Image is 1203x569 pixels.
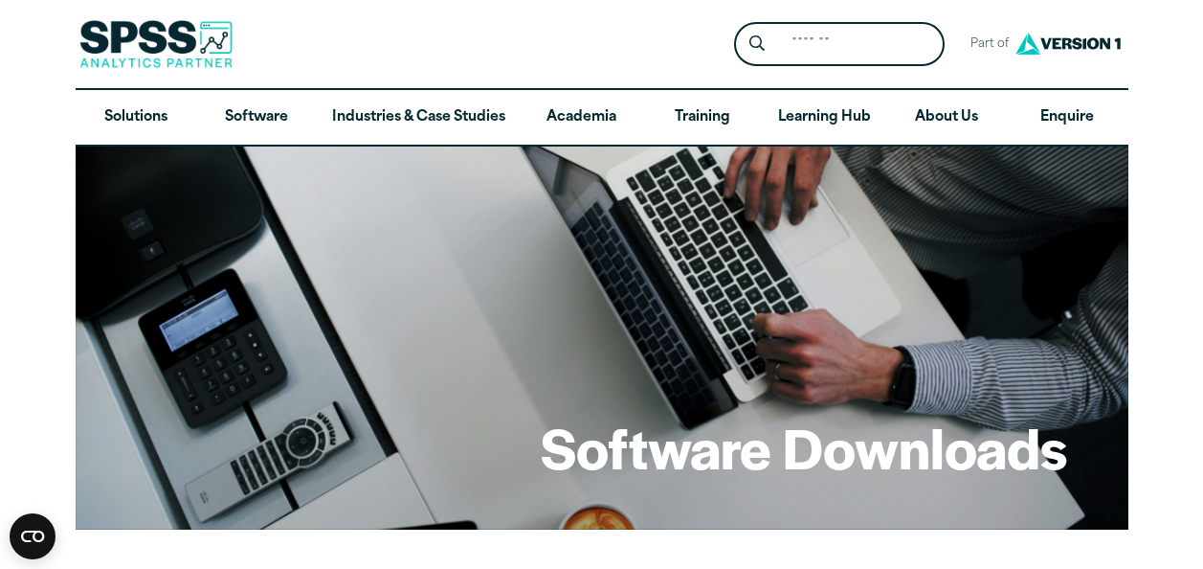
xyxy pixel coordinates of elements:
[739,27,774,62] button: Search magnifying glass icon
[196,90,317,146] a: Software
[317,90,521,146] a: Industries & Case Studies
[1007,90,1127,146] a: Enquire
[960,31,1011,58] span: Part of
[76,90,1128,146] nav: Desktop version of site main menu
[886,90,1007,146] a: About Us
[749,35,765,52] svg: Search magnifying glass icon
[641,90,762,146] a: Training
[763,90,886,146] a: Learning Hub
[541,410,1067,485] h1: Software Downloads
[10,513,56,559] button: Open CMP widget
[76,90,196,146] a: Solutions
[1011,26,1125,61] img: Version1 Logo
[521,90,641,146] a: Academia
[79,20,233,68] img: SPSS Analytics Partner
[734,22,945,67] form: Site Header Search Form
